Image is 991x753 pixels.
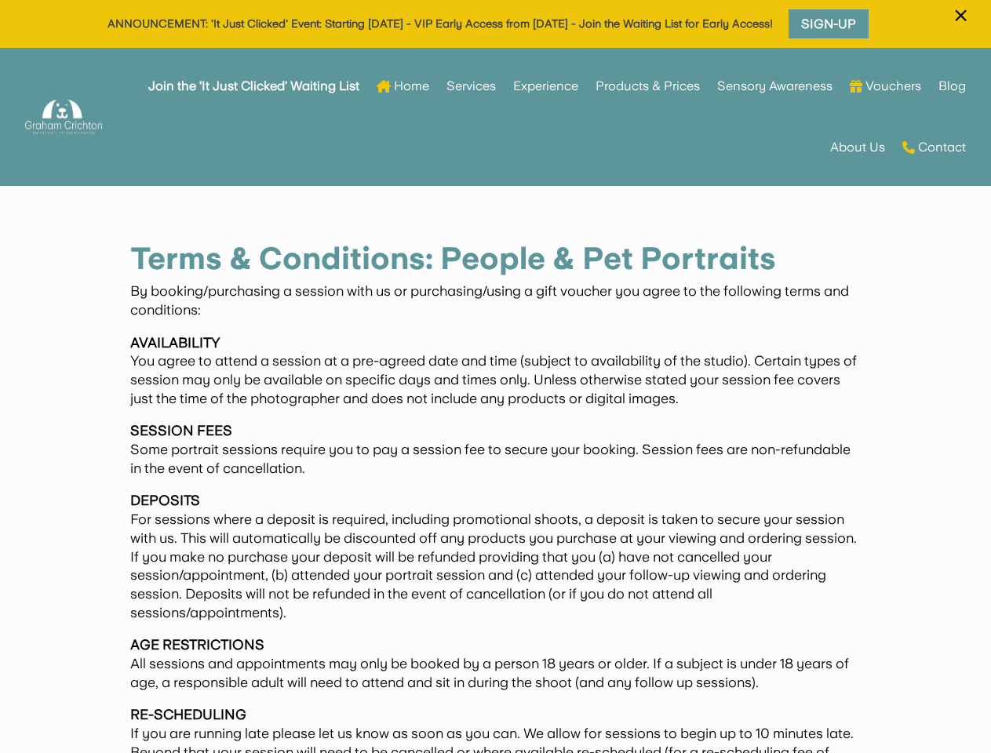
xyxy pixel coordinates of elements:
button: × [946,2,975,49]
strong: RE-SCHEDULING [130,706,246,722]
h2: Terms & Conditions: People & Pet Portraits [130,243,860,282]
a: Experience [513,56,578,117]
a: Join the ‘It Just Clicked’ Waiting List [148,56,359,117]
a: Blog [938,56,966,117]
a: Home [377,56,429,117]
p: You agree to attend a session at a pre-agreed date and time (subject to availability of the studi... [130,333,860,422]
a: About Us [830,117,885,178]
p: Some portrait sessions require you to pay a session fee to secure your booking. Session fees are ... [130,421,860,491]
a: Sensory Awareness [717,56,833,117]
a: Products & Prices [596,56,700,117]
a: Contact [902,117,966,178]
span: × [953,1,968,31]
img: Graham Crichton Photography Logo [25,96,102,139]
strong: SESSION FEES [130,422,232,438]
p: By booking/purchasing a session with us or purchasing/using a gift voucher you agree to the follo... [130,282,860,333]
strong: Join the ‘It Just Clicked’ Waiting List [148,81,359,92]
strong: AGE RESTRICTIONS [130,636,264,653]
a: Sign-Up [785,5,873,42]
strong: AVAILABILITY [130,334,220,351]
a: Services [446,56,496,117]
a: ANNOUNCEMENT: 'It Just Clicked' Event: Starting [DATE] - VIP Early Access from [DATE] - Join the ... [107,17,773,30]
p: All sessions and appointments may only be booked by a person 18 years or older. If a subject is u... [130,635,860,705]
p: For sessions where a deposit is required, including promotional shoots, a deposit is taken to sec... [130,491,860,635]
strong: DEPOSITS [130,492,200,508]
a: Vouchers [850,56,921,117]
